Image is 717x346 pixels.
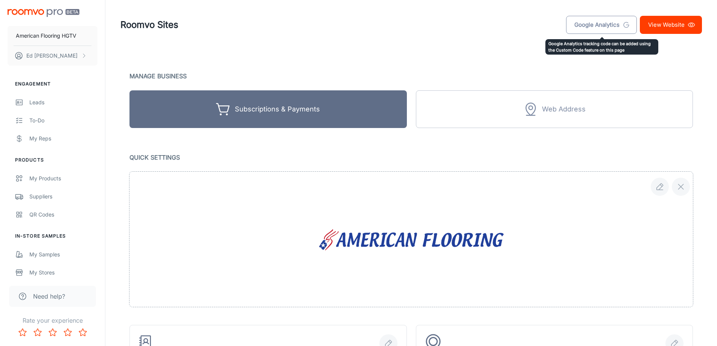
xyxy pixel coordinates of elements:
[235,104,320,115] div: Subscriptions & Payments
[129,90,407,128] button: Subscriptions & Payments
[75,325,90,340] button: Rate 5 star
[29,268,97,277] div: My Stores
[29,174,97,183] div: My Products
[29,116,97,125] div: To-do
[129,152,693,163] p: Quick Settings
[8,26,97,46] button: American Flooring HGTV
[29,192,97,201] div: Suppliers
[6,316,99,325] p: Rate your experience
[16,32,76,40] p: American Flooring HGTV
[566,16,637,34] a: Google Analytics tracking code can be added using the Custom Code feature on this page
[60,325,75,340] button: Rate 4 star
[8,9,79,17] img: Roomvo PRO Beta
[317,225,505,253] img: file preview
[545,39,658,55] div: Google Analytics tracking code can be added using the Custom Code feature on this page
[15,325,30,340] button: Rate 1 star
[30,325,45,340] button: Rate 2 star
[640,16,702,34] a: View Website
[33,292,65,301] span: Need help?
[416,90,693,128] button: Web Address
[26,52,78,60] p: Ed [PERSON_NAME]
[45,325,60,340] button: Rate 3 star
[29,210,97,219] div: QR Codes
[29,98,97,107] div: Leads
[129,71,693,81] p: Manage Business
[120,18,178,32] h1: Roomvo Sites
[416,90,693,128] div: Unlock with subscription
[29,134,97,143] div: My Reps
[542,104,586,115] div: Web Address
[29,250,97,259] div: My Samples
[8,46,97,66] button: Ed [PERSON_NAME]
